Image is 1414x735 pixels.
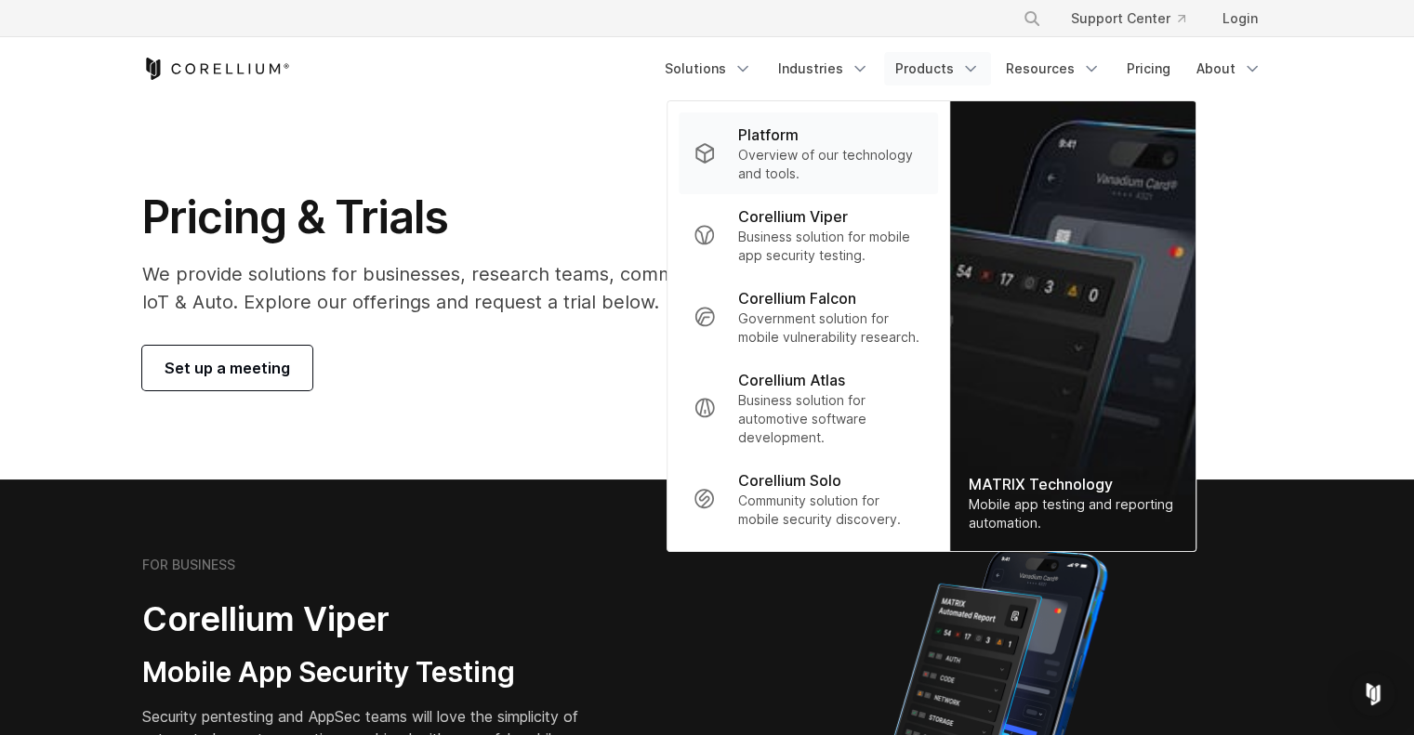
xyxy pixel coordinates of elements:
p: Platform [738,124,799,146]
a: Set up a meeting [142,346,312,390]
a: MATRIX Technology Mobile app testing and reporting automation. [950,101,1196,551]
a: Solutions [654,52,763,85]
p: Business solution for mobile app security testing. [738,228,923,265]
p: Government solution for mobile vulnerability research. [738,309,923,347]
img: Matrix_WebNav_1x [950,101,1196,551]
p: Corellium Atlas [738,369,845,391]
a: Support Center [1056,2,1200,35]
div: Open Intercom Messenger [1351,672,1395,716]
a: Platform Overview of our technology and tools. [679,112,938,194]
p: Overview of our technology and tools. [738,146,923,183]
p: Corellium Viper [738,205,848,228]
div: MATRIX Technology [969,473,1178,495]
div: Mobile app testing and reporting automation. [969,495,1178,532]
a: Products [884,52,991,85]
span: Set up a meeting [165,357,290,379]
a: Corellium Atlas Business solution for automotive software development. [679,358,938,458]
p: Business solution for automotive software development. [738,391,923,447]
a: Corellium Falcon Government solution for mobile vulnerability research. [679,276,938,358]
p: Community solution for mobile security discovery. [738,492,923,529]
a: Corellium Viper Business solution for mobile app security testing. [679,194,938,276]
p: We provide solutions for businesses, research teams, community individuals, and IoT & Auto. Explo... [142,260,883,316]
h1: Pricing & Trials [142,190,883,245]
div: Navigation Menu [654,52,1273,85]
a: Corellium Solo Community solution for mobile security discovery. [679,458,938,540]
a: Corellium Home [142,58,290,80]
h2: Corellium Viper [142,598,618,640]
a: Industries [767,52,880,85]
p: Corellium Falcon [738,287,856,309]
p: Corellium Solo [738,469,841,492]
a: About [1185,52,1273,85]
h3: Mobile App Security Testing [142,655,618,690]
h6: FOR BUSINESS [142,557,235,573]
div: Navigation Menu [1000,2,1273,35]
button: Search [1015,2,1049,35]
a: Pricing [1116,52,1182,85]
a: Login [1208,2,1273,35]
a: Resources [995,52,1112,85]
